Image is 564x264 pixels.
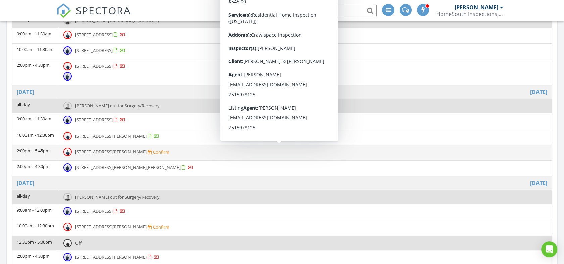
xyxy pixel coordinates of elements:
img: cdp202422.jpg [63,62,72,70]
span: [STREET_ADDRESS] [75,32,113,38]
img: cdp202431.jpg [63,163,72,172]
div: [PERSON_NAME] [455,4,498,11]
a: [STREET_ADDRESS][PERSON_NAME] [75,149,148,155]
a: [STREET_ADDRESS] [75,47,125,53]
a: Go to August 28, 2025 [17,88,34,96]
img: cdp202422.jpg [63,148,72,156]
a: [STREET_ADDRESS] [75,117,125,123]
td: all-day [12,99,59,113]
span: [STREET_ADDRESS] [75,63,113,69]
td: 9:00am - 11:30am [12,28,59,43]
div: Open Intercom Messenger [541,241,557,257]
a: [STREET_ADDRESS] [75,208,125,214]
img: head_shot.jpg [63,102,72,110]
a: [STREET_ADDRESS][PERSON_NAME] [75,133,159,139]
img: cdp202422.jpg [63,31,72,39]
td: 2:00pm - 4:30pm [12,160,59,176]
th: Go to August 28, 2025 [12,85,552,99]
a: Confirm [148,224,169,230]
a: Go to August 28, 2025 [530,88,547,96]
span: [STREET_ADDRESS][PERSON_NAME] [75,149,147,155]
td: 10:00am - 12:30pm [12,129,59,145]
td: 2:00pm - 4:30pm [12,59,59,85]
td: 2:00pm - 5:45pm [12,145,59,160]
span: [STREET_ADDRESS] [75,117,113,123]
td: 10:00am - 12:30pm [12,220,59,236]
span: [PERSON_NAME] out for Surgery/Recovery [75,194,159,200]
input: Search everything... [243,4,377,17]
img: The Best Home Inspection Software - Spectora [56,3,71,18]
img: cdp202422.jpg [63,132,72,140]
th: Go to August 29, 2025 [12,176,552,190]
td: 10:00am - 11:30am [12,43,59,59]
span: [STREET_ADDRESS][PERSON_NAME] [75,224,147,230]
a: SPECTORA [56,9,131,23]
a: [STREET_ADDRESS][PERSON_NAME][PERSON_NAME] [75,164,193,170]
img: cdp202422.jpg [63,239,72,247]
a: [STREET_ADDRESS] [75,32,125,38]
span: [STREET_ADDRESS][PERSON_NAME] [75,133,147,139]
img: head_shot.jpg [63,193,72,201]
span: [PERSON_NAME] out for Surgery/Recovery [75,103,159,109]
span: Off [75,240,82,246]
img: cdp202431.jpg [63,207,72,215]
a: [STREET_ADDRESS][PERSON_NAME] [75,254,159,260]
img: cdp202431.jpg [63,116,72,124]
div: Confirm [153,149,169,155]
img: cdp202422.jpg [63,223,72,231]
td: all-day [12,190,59,204]
a: [STREET_ADDRESS][PERSON_NAME] [75,224,148,230]
a: [STREET_ADDRESS] [75,63,125,69]
div: HomeSouth Inspections, LLC [436,11,503,17]
span: [STREET_ADDRESS] [75,47,113,53]
a: Go to August 29, 2025 [17,179,34,187]
img: cdp202431.jpg [63,46,72,55]
td: 9:00am - 11:30am [12,113,59,129]
img: cdp202431.jpg [63,253,72,261]
span: [STREET_ADDRESS][PERSON_NAME][PERSON_NAME] [75,164,181,170]
span: [STREET_ADDRESS][PERSON_NAME] [75,254,147,260]
a: Confirm [148,149,169,155]
a: Go to August 29, 2025 [530,179,547,187]
span: [STREET_ADDRESS] [75,208,113,214]
td: 9:00am - 12:00pm [12,204,59,220]
div: Confirm [153,224,169,230]
span: SPECTORA [76,3,131,17]
td: 12:30pm - 5:00pm [12,236,59,250]
img: cdp202431.jpg [63,72,72,81]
